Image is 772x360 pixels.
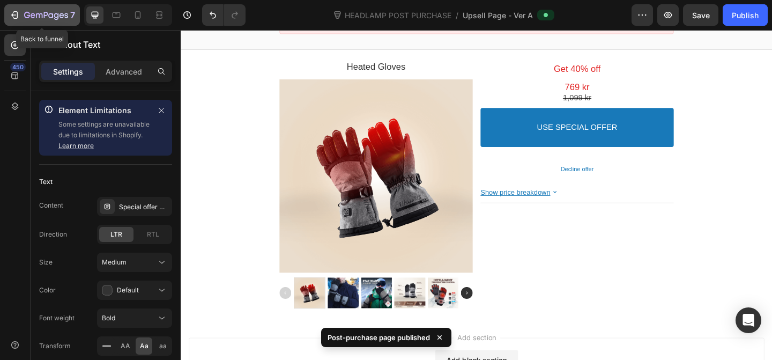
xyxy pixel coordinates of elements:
[418,57,444,68] bdo: 769 kr
[119,202,169,212] div: Special offer With your order:
[4,4,80,26] button: 7
[326,143,536,160] button: Decline offer
[39,313,75,323] div: Font weight
[147,230,159,239] span: RTL
[121,341,130,351] span: AA
[159,341,167,351] span: aa
[413,148,449,156] bdo: Decline offer
[58,104,151,117] p: Element Limitations
[97,281,172,300] button: Default
[326,172,402,181] bdo: Show price breakdown
[456,10,458,21] span: /
[326,36,536,49] p: Get 40% off
[52,38,168,51] p: Callout Text
[202,4,246,26] div: Undo/Redo
[10,63,26,71] div: 450
[305,280,317,292] img: gp-arrow-next
[97,308,172,328] button: Bold
[140,341,149,351] span: Aa
[110,230,122,239] span: LTR
[736,307,761,333] div: Open Intercom Messenger
[415,69,447,78] bdo: 1,099 kr
[39,201,63,210] div: Content
[683,4,718,26] button: Save
[388,100,475,112] p: USE SPECIAL OFFER
[39,341,71,351] div: Transform
[39,230,67,239] div: Direction
[102,258,127,266] span: Medium
[117,286,139,294] span: Default
[732,10,759,21] div: Publish
[97,253,172,272] button: Medium
[692,11,710,20] span: Save
[102,314,115,322] span: Bold
[328,332,430,343] p: Post-purchase page published
[723,4,768,26] button: Publish
[106,66,142,77] p: Advanced
[39,258,53,267] div: Size
[181,30,772,360] iframe: To enrich screen reader interactions, please activate Accessibility in Grammarly extension settings
[296,329,347,340] span: Add section
[58,119,151,151] p: Some settings are unavailable due to limitations in Shopify.
[39,177,53,187] div: Text
[53,66,83,77] p: Settings
[463,10,533,21] span: Upsell Page - Ver A
[39,285,56,295] div: Color
[70,9,75,21] p: 7
[58,142,94,150] a: Learn more
[343,10,454,21] span: HEADLAMP POST PURCHASE
[326,85,536,127] button: USE SPECIAL OFFER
